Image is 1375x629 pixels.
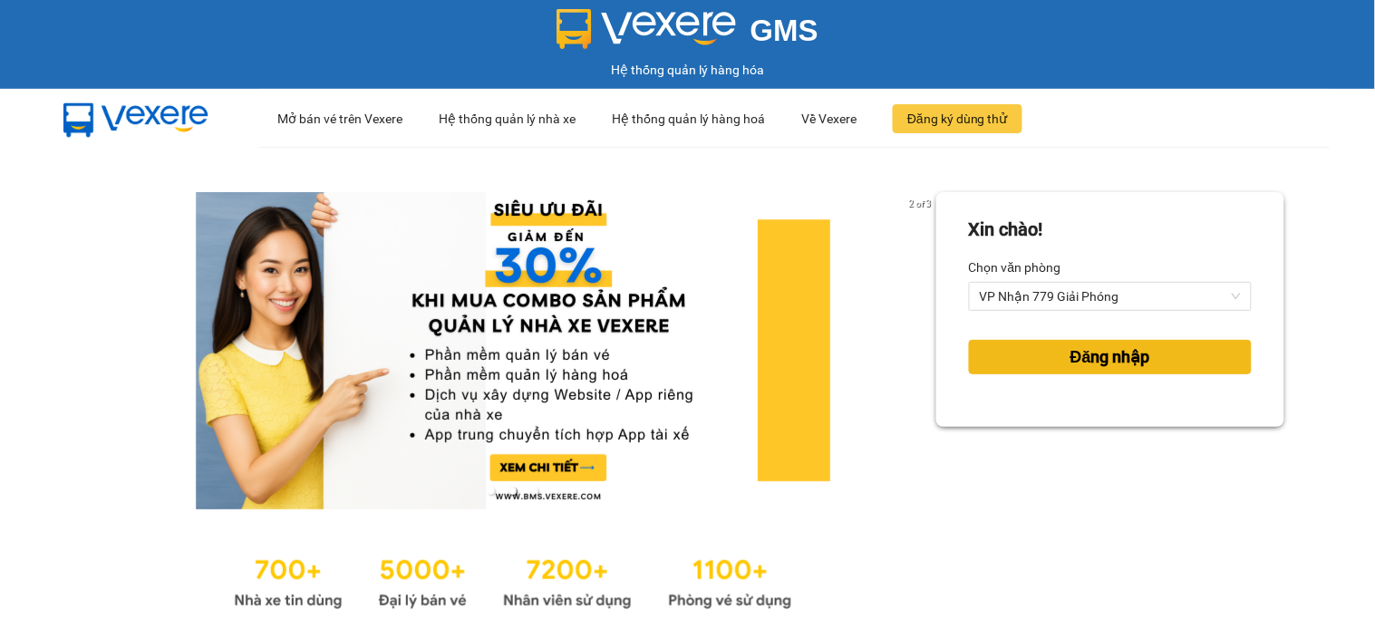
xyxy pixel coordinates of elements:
button: Đăng nhập [969,340,1252,374]
li: slide item 3 [531,488,538,495]
div: Hệ thống quản lý nhà xe [439,90,576,148]
div: Xin chào! [969,216,1043,244]
img: Statistics.png [234,546,792,614]
button: next slide / item [911,192,936,509]
button: previous slide / item [91,192,116,509]
div: Mở bán vé trên Vexere [277,90,402,148]
span: VP Nhận 779 Giải Phóng [980,283,1241,310]
button: Đăng ký dùng thử [893,104,1022,133]
label: Chọn văn phòng [969,253,1061,282]
img: logo 2 [557,9,736,49]
span: Đăng ký dùng thử [907,109,1008,129]
div: Về Vexere [801,90,857,148]
span: GMS [750,14,818,47]
div: Hệ thống quản lý hàng hoá [612,90,765,148]
p: 2 of 3 [905,192,936,216]
span: Đăng nhập [1070,344,1150,370]
img: mbUUG5Q.png [45,89,227,149]
li: slide item 2 [509,488,517,495]
a: GMS [557,27,818,42]
li: slide item 1 [488,488,495,495]
div: Hệ thống quản lý hàng hóa [5,60,1370,80]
